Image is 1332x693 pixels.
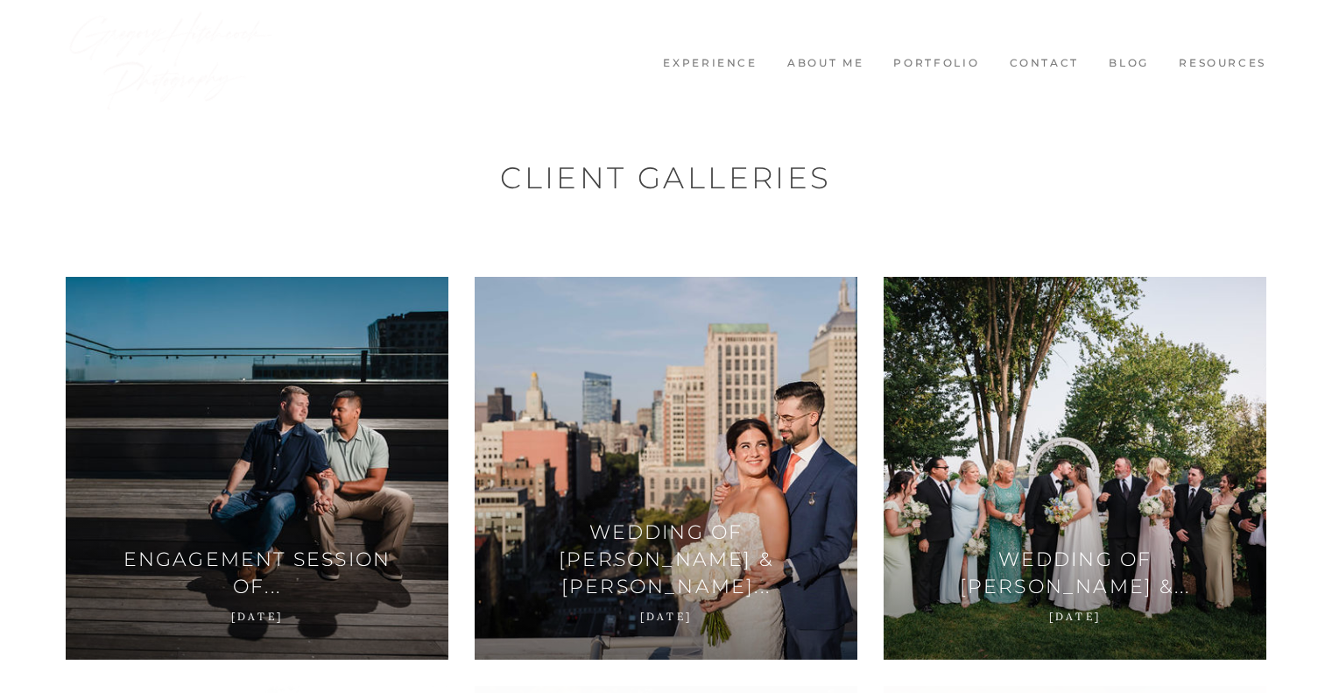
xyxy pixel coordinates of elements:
a: Wedding of [PERSON_NAME] & [PERSON_NAME]... [DATE] [475,277,857,660]
h3: Wedding of [PERSON_NAME] &... [919,546,1231,600]
img: Wedding Photographer Boston - Gregory Hitchcock Photography [66,9,276,114]
p: [DATE] [919,609,1231,624]
a: Experience [652,56,768,71]
a: Wedding of [PERSON_NAME] &... [DATE] [884,277,1266,660]
a: Engagement Session of... [DATE] [66,277,448,660]
h1: Client Galleries [329,158,1004,200]
a: Resources [1168,56,1277,71]
h3: Wedding of [PERSON_NAME] & [PERSON_NAME]... [510,519,822,601]
a: Blog [1098,56,1159,71]
a: Portfolio [883,56,990,71]
p: [DATE] [101,609,413,624]
a: Contact [998,56,1089,71]
p: [DATE] [510,609,822,624]
h3: Engagement Session of... [101,546,413,600]
a: About me [777,56,874,71]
